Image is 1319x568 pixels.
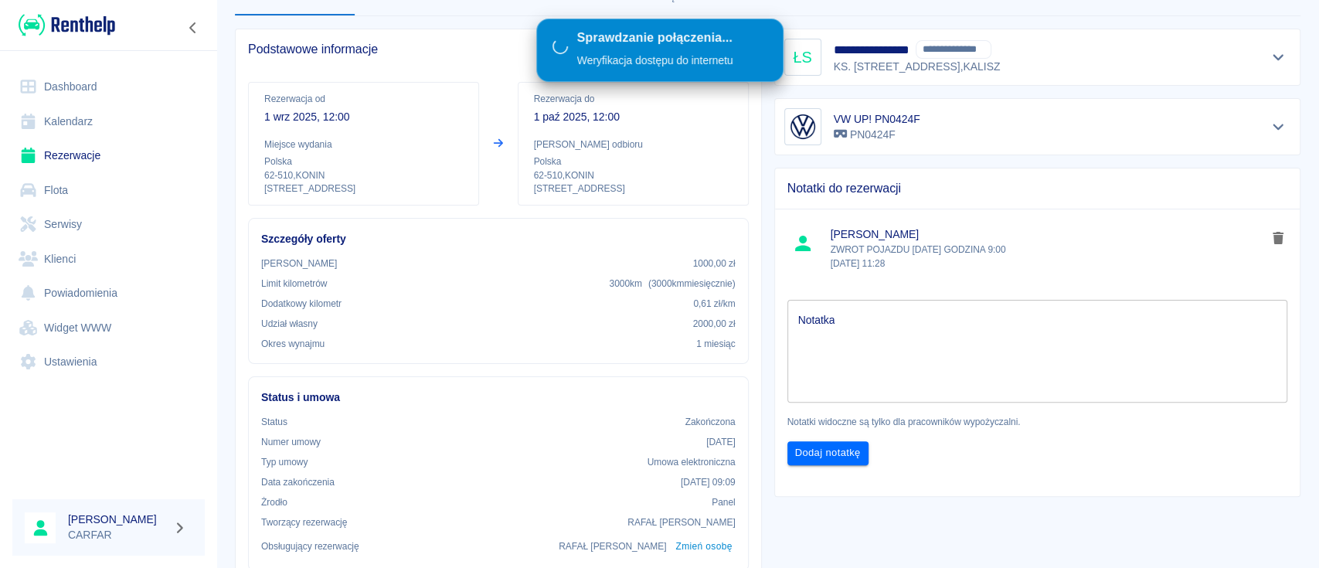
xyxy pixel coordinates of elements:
[68,512,167,527] h6: [PERSON_NAME]
[831,243,1267,270] p: ZWROT POJAZDU [DATE] GODZINA 9:00
[264,92,463,106] p: Rezerwacja od
[706,435,736,449] p: [DATE]
[261,337,325,351] p: Okres wynajmu
[577,53,733,69] div: Weryfikacja dostępu do internetu
[787,415,1288,429] p: Notatki widoczne są tylko dla pracowników wypożyczalni.
[182,18,205,38] button: Zwiń nawigację
[609,277,735,291] p: 3000 km
[681,475,736,489] p: [DATE] 09:09
[534,138,733,151] p: [PERSON_NAME] odbioru
[693,257,736,270] p: 1000,00 zł
[559,539,666,553] p: RAFAŁ [PERSON_NAME]
[1266,46,1291,68] button: Pokaż szczegóły
[834,127,920,143] p: PN0424F
[1266,228,1290,248] button: delete note
[12,70,205,104] a: Dashboard
[12,173,205,208] a: Flota
[261,317,318,331] p: Udział własny
[534,168,733,182] p: 62-510 , KONIN
[261,297,342,311] p: Dodatkowy kilometr
[831,226,1267,243] span: [PERSON_NAME]
[261,257,337,270] p: [PERSON_NAME]
[577,30,733,46] div: Sprawdzanie połączenia...
[12,345,205,379] a: Ustawienia
[261,539,359,553] p: Obsługujący rezerwację
[534,92,733,106] p: Rezerwacja do
[693,317,736,331] p: 2000,00 zł
[19,12,115,38] img: Renthelp logo
[261,495,287,509] p: Żrodło
[834,111,920,127] h6: VW UP! PN0424F
[261,389,736,406] h6: Status i umowa
[685,415,736,429] p: Zakończona
[834,59,1083,75] p: KS. [STREET_ADDRESS] , KALISZ
[264,138,463,151] p: Miejsce wydania
[261,231,736,247] h6: Szczegóły oferty
[248,42,749,57] span: Podstawowe informacje
[534,109,733,125] p: 1 paź 2025, 12:00
[534,182,733,196] p: [STREET_ADDRESS]
[264,155,463,168] p: Polska
[12,242,205,277] a: Klienci
[264,109,463,125] p: 1 wrz 2025, 12:00
[534,155,733,168] p: Polska
[12,311,205,345] a: Widget WWW
[784,39,821,76] div: ŁS
[12,12,115,38] a: Renthelp logo
[12,276,205,311] a: Powiadomienia
[696,337,735,351] p: 1 miesiąc
[787,111,818,142] img: Image
[12,138,205,173] a: Rezerwacje
[261,455,308,469] p: Typ umowy
[261,475,335,489] p: Data zakończenia
[787,181,1288,196] span: Notatki do rezerwacji
[264,168,463,182] p: 62-510 , KONIN
[261,277,327,291] p: Limit kilometrów
[12,207,205,242] a: Serwisy
[831,257,1267,270] p: [DATE] 11:28
[261,415,287,429] p: Status
[627,515,735,529] p: RAFAŁ [PERSON_NAME]
[648,455,736,469] p: Umowa elektroniczna
[264,182,463,196] p: [STREET_ADDRESS]
[68,527,167,543] p: CARFAR
[787,441,869,465] button: Dodaj notatkę
[1266,116,1291,138] button: Pokaż szczegóły
[712,495,736,509] p: Panel
[261,435,321,449] p: Numer umowy
[672,536,735,558] button: Zmień osobę
[261,515,347,529] p: Tworzący rezerwację
[648,278,736,289] span: ( 3000 km miesięcznie )
[693,297,735,311] p: 0,61 zł /km
[12,104,205,139] a: Kalendarz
